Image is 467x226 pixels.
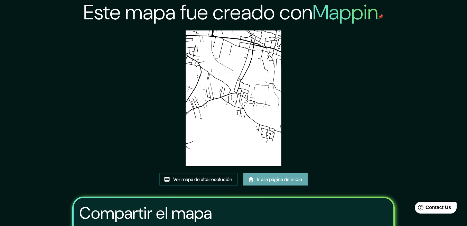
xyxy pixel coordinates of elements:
[79,204,212,223] h3: Compartir el mapa
[257,175,302,184] font: Ir a la página de inicio
[378,14,384,19] img: mappin-pin
[243,173,308,186] a: Ir a la página de inicio
[173,175,232,184] font: Ver mapa de alta resolución
[186,30,281,166] img: created-map
[159,173,238,186] a: Ver mapa de alta resolución
[405,199,459,218] iframe: Help widget launcher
